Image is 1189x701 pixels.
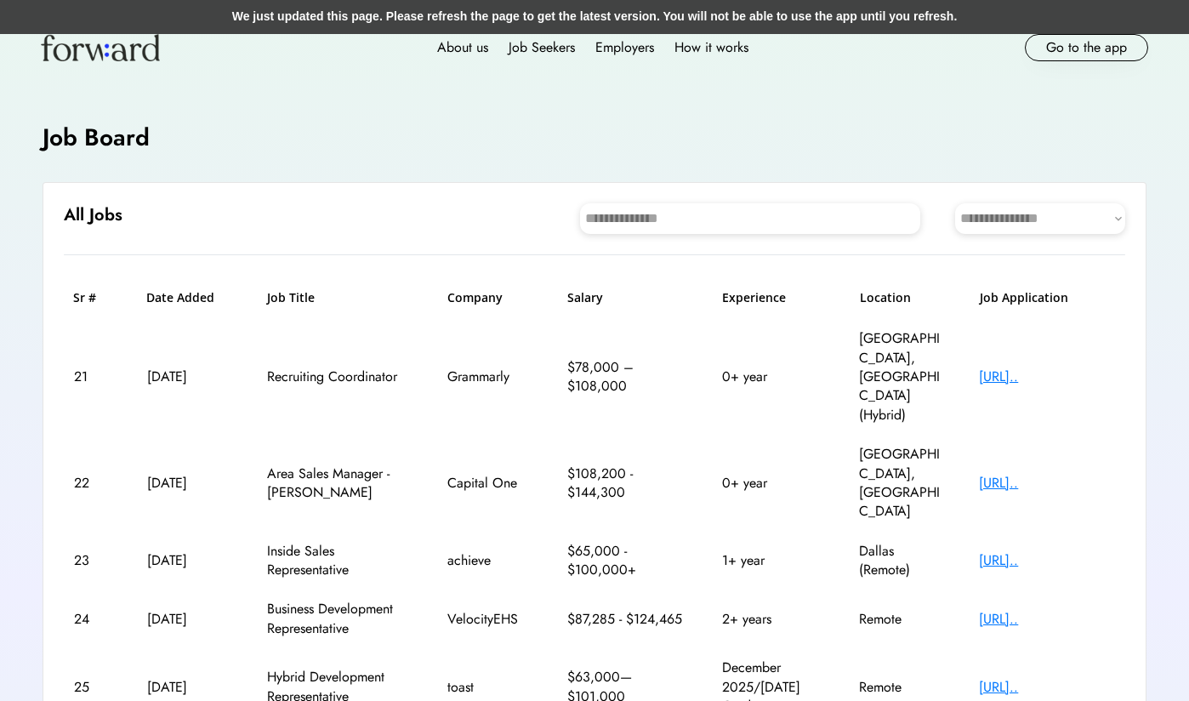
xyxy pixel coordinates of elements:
div: [DATE] [147,610,232,629]
div: Business Development Representative [267,600,412,638]
div: toast [447,678,532,697]
div: 0+ year [722,368,824,386]
div: $108,200 - $144,300 [567,464,686,503]
h6: Sr # [73,289,111,306]
div: Dallas (Remote) [859,542,944,580]
div: Grammarly [447,368,532,386]
div: Recruiting Coordinator [267,368,412,386]
div: [DATE] [147,474,232,493]
div: [GEOGRAPHIC_DATA], [GEOGRAPHIC_DATA] [859,445,944,521]
div: 1+ year [722,551,824,570]
h6: Company [447,289,532,306]
div: [URL].. [979,551,1115,570]
h6: Location [860,289,945,306]
div: 24 [74,610,112,629]
h6: Job Title [267,289,315,306]
div: 25 [74,678,112,697]
div: [URL].. [979,368,1115,386]
h6: All Jobs [64,203,122,227]
div: Employers [595,37,654,58]
div: Area Sales Manager - [PERSON_NAME] [267,464,412,503]
div: 22 [74,474,112,493]
div: [URL].. [979,474,1115,493]
div: $65,000 - $100,000+ [567,542,686,580]
button: Go to the app [1025,34,1148,61]
div: About us [437,37,488,58]
div: Inside Sales Representative [267,542,412,580]
h6: Date Added [146,289,231,306]
div: [URL].. [979,678,1115,697]
div: [DATE] [147,678,232,697]
div: VelocityEHS [447,610,532,629]
div: Remote [859,678,944,697]
div: 0+ year [722,474,824,493]
div: How it works [674,37,748,58]
div: $78,000 – $108,000 [567,358,686,396]
div: achieve [447,551,532,570]
div: 23 [74,551,112,570]
div: [URL].. [979,610,1115,629]
h6: Experience [722,289,824,306]
div: [DATE] [147,551,232,570]
h6: Job Application [980,289,1116,306]
img: Forward logo [41,34,160,61]
h6: Salary [567,289,686,306]
div: 21 [74,368,112,386]
div: $87,285 - $124,465 [567,610,686,629]
div: [DATE] [147,368,232,386]
div: Job Seekers [509,37,575,58]
h4: Job Board [43,121,150,154]
div: Capital One [447,474,532,493]
div: 2+ years [722,610,824,629]
div: [GEOGRAPHIC_DATA], [GEOGRAPHIC_DATA] (Hybrid) [859,329,944,425]
div: Remote [859,610,944,629]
